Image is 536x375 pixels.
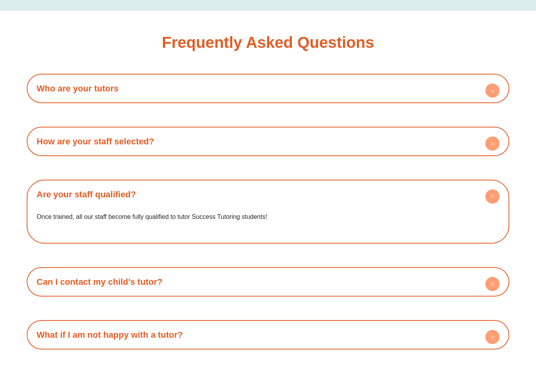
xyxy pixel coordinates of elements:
a: How are your staff selected? [36,137,154,146]
div: Are your staff qualified? [31,205,505,240]
h3: Frequently Asked Questions [162,35,374,50]
iframe: Chat Widget [401,286,536,375]
h4: Can I contact my child's tutor? [31,271,505,293]
a: Are your staff qualified? [36,189,136,199]
h4: How are your staff selected? [31,131,505,152]
h4: What if I am not happy with a tutor? [31,324,505,346]
a: Can I contact my child's tutor? [36,277,162,287]
p: Once trained, all our staff become fully qualified to tutor Success Tutoring students! [36,211,499,223]
h4: Are your staff qualified? [31,184,505,205]
a: What if I am not happy with a tutor? [36,330,183,340]
h4: Who are your tutors [31,78,505,99]
a: Who are your tutors [36,84,119,93]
